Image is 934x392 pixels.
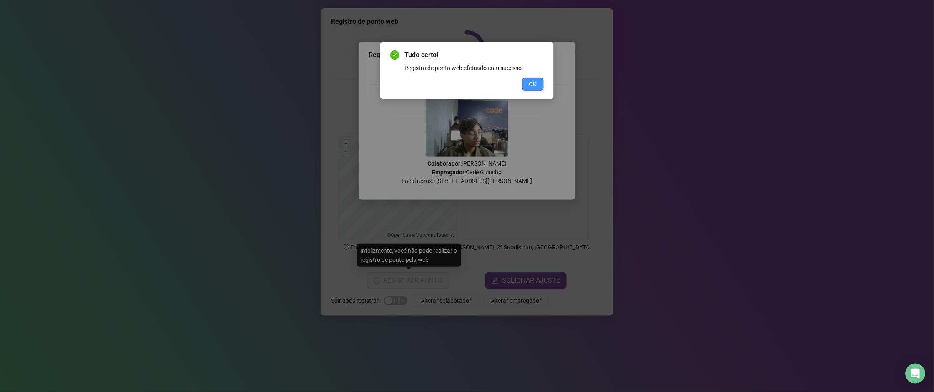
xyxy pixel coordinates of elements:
[522,78,544,91] button: OK
[529,80,537,89] span: OK
[404,50,544,60] span: Tudo certo!
[404,63,544,73] div: Registro de ponto web efetuado com sucesso.
[906,364,926,384] div: Open Intercom Messenger
[390,50,399,60] span: check-circle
